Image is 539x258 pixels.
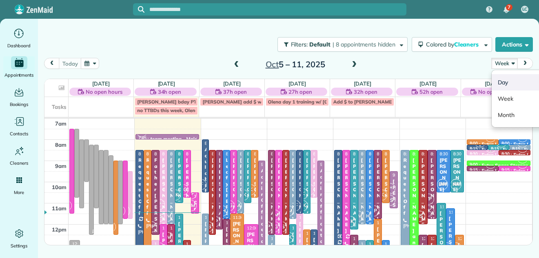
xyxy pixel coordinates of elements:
[345,157,348,234] div: [PERSON_NAME]
[261,162,281,167] span: 9:00 - 2:00
[158,80,175,87] a: [DATE]
[361,151,383,157] span: 8:30 - 12:00
[385,151,407,157] span: 8:30 - 11:00
[421,157,425,234] div: [PERSON_NAME]
[292,151,314,157] span: 8:30 - 11:45
[52,226,67,233] span: 12pm
[233,215,255,220] span: 11:30 - 2:30
[291,41,308,48] span: Filters:
[320,162,340,167] span: 9:00 - 2:00
[204,147,206,258] div: Aculabs Ft [US_STATE]
[205,141,227,146] span: 8:00 - 10:30
[454,41,480,48] span: Cleaners
[154,241,176,247] span: 12:45 - 4:45
[426,41,481,48] span: Colored by
[421,151,444,157] span: 8:30 - 12:00
[14,188,24,196] span: More
[412,37,492,52] button: Colored byCleaners
[278,151,300,157] span: 8:30 - 12:30
[158,88,182,96] span: 34h open
[423,205,434,216] span: IK
[337,157,339,234] div: [PERSON_NAME]
[481,152,528,158] div: Extra Space Storage
[353,157,355,234] div: [PERSON_NAME]
[441,243,452,254] span: DH
[157,201,162,205] span: KF
[376,157,379,234] div: [PERSON_NAME]
[306,231,328,236] span: 12:15 - 3:30
[369,151,391,157] span: 8:30 - 12:00
[247,225,269,231] span: 12:00 - 5:00
[285,151,307,157] span: 8:30 - 12:30
[403,157,407,216] div: Request Off
[246,157,248,234] div: [PERSON_NAME]
[244,60,346,69] h2: 5 – 11, 2025
[170,151,192,157] span: 8:30 - 12:00
[384,157,387,234] div: [PERSON_NAME]
[133,6,144,13] button: Focus search
[485,80,502,87] a: [DATE]
[481,141,528,147] div: Extra Space Storage
[481,163,528,168] div: Extra Space Storage
[271,151,293,157] span: 8:30 - 12:30
[478,88,515,96] span: No open hours
[449,209,471,215] span: 11:15 - 1:30
[299,157,301,234] div: [PERSON_NAME]
[508,4,510,11] span: 7
[10,100,29,108] span: Bookings
[138,157,141,216] div: Request Off
[178,215,200,220] span: 11:30 - 5:30
[353,236,375,241] span: 12:30 - 4:45
[55,163,67,169] span: 9am
[288,88,312,96] span: 27h open
[52,205,67,212] span: 11am
[495,37,533,52] button: Actions
[186,151,208,157] span: 8:30 - 10:45
[55,141,67,148] span: 8am
[450,179,461,190] span: NK
[254,151,276,157] span: 8:30 - 10:45
[299,151,321,157] span: 8:30 - 11:30
[368,157,371,234] div: [PERSON_NAME]
[226,220,248,225] span: 11:45 - 4:45
[309,41,331,48] span: Default
[4,71,34,79] span: Appointments
[419,88,443,96] span: 52h open
[306,151,328,157] span: 8:30 - 11:30
[345,151,365,157] span: 8:30 - 1:30
[253,157,255,234] div: [PERSON_NAME]
[277,157,279,234] div: [PERSON_NAME]
[138,6,144,13] svg: Focus search
[268,99,373,105] span: Olena day 1 training w/ [GEOGRAPHIC_DATA]
[307,186,312,191] span: KF
[3,115,35,138] a: Contacts
[223,88,247,96] span: 37h open
[453,157,461,192] div: [PERSON_NAME]
[170,157,173,234] div: [PERSON_NAME]
[522,6,528,13] span: LC
[277,37,408,52] button: Filters: Default | 8 appointments hidden
[205,215,227,220] span: 11:30 - 3:30
[439,204,461,209] span: 11:00 - 4:00
[7,42,31,50] span: Dashboard
[439,157,448,192] div: [PERSON_NAME]
[154,151,176,157] span: 8:30 - 12:30
[170,225,192,231] span: 12:00 - 1:00
[186,157,189,234] div: [PERSON_NAME]
[3,227,35,250] a: Settings
[354,88,377,96] span: 32h open
[233,221,242,256] div: [PERSON_NAME]
[226,151,248,157] span: 8:30 - 11:45
[3,86,35,108] a: Bookings
[178,151,200,157] span: 8:30 - 11:00
[377,220,399,225] span: 11:45 - 3:00
[247,151,269,157] span: 8:30 - 11:00
[233,157,235,234] div: [PERSON_NAME]
[212,151,234,157] span: 8:30 - 12:30
[271,157,273,234] div: [PERSON_NAME]
[313,157,315,234] div: [PERSON_NAME]
[162,151,184,157] span: 8:30 - 12:00
[202,99,291,105] span: [PERSON_NAME] add $ window tracks
[292,225,314,231] span: 12:00 - 1:00
[3,56,35,79] a: Appointments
